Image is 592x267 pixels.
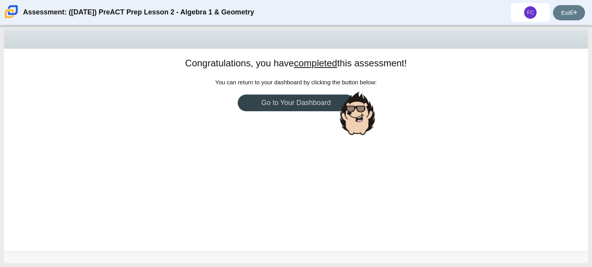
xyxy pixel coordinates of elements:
[3,4,20,20] img: Carmen School of Science & Technology
[23,3,254,22] div: Assessment: ([DATE]) PreACT Prep Lesson 2 - Algebra 1 & Geometry
[215,79,377,85] span: You can return to your dashboard by clicking the button below:
[553,5,585,20] a: Exit
[238,94,355,111] a: Go to Your Dashboard
[527,10,534,15] span: FC
[185,57,407,70] h1: Congratulations, you have this assessment!
[294,58,337,68] u: completed
[3,14,20,21] a: Carmen School of Science & Technology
